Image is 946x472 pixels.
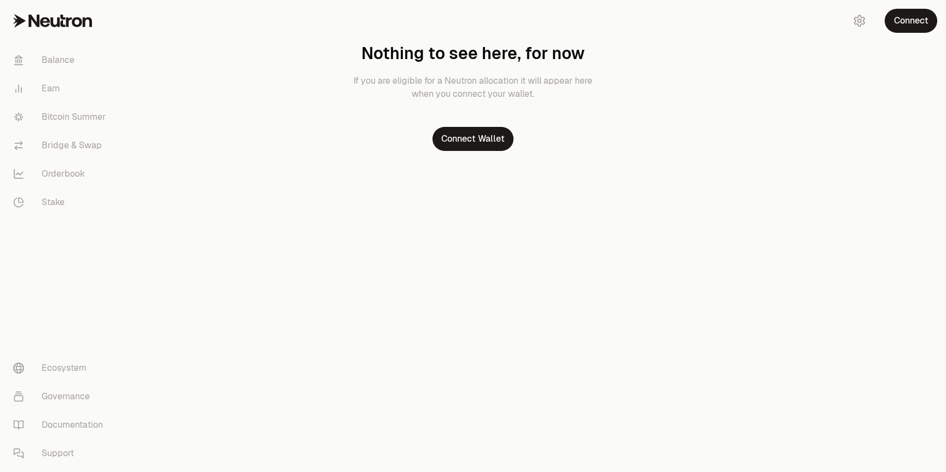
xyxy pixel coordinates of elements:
[4,382,118,411] a: Governance
[4,74,118,103] a: Earn
[4,188,118,217] a: Stake
[4,354,118,382] a: Ecosystem
[4,103,118,131] a: Bitcoin Summer
[885,9,937,33] button: Connect
[4,131,118,160] a: Bridge & Swap
[4,439,118,468] a: Support
[361,44,585,63] h1: Nothing to see here, for now
[432,127,514,151] button: Connect Wallet
[4,411,118,439] a: Documentation
[4,160,118,188] a: Orderbook
[4,46,118,74] a: Balance
[353,74,593,101] p: If you are eligible for a Neutron allocation it will appear here when you connect your wallet.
